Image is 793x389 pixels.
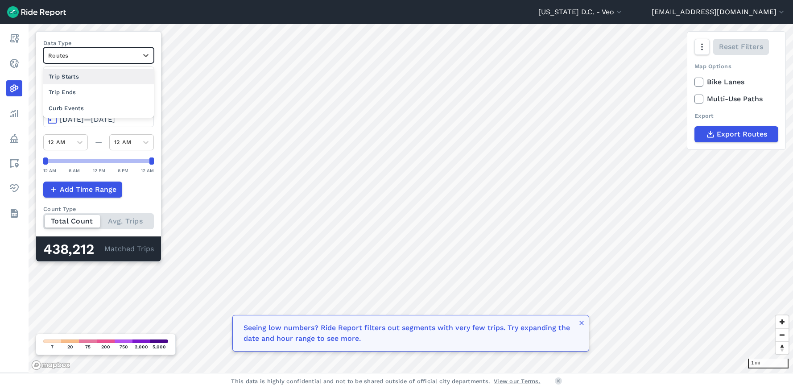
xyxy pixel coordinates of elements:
label: Bike Lanes [694,77,778,87]
span: Export Routes [717,129,767,140]
button: [EMAIL_ADDRESS][DOMAIN_NAME] [652,7,786,17]
div: 12 PM [93,166,105,174]
span: [DATE]—[DATE] [60,115,115,124]
div: Count Type [43,205,154,213]
a: Realtime [6,55,22,71]
button: Reset Filters [713,39,769,55]
canvas: Map [29,24,793,373]
span: Add Time Range [60,184,116,195]
button: Zoom out [776,328,789,341]
button: [DATE]—[DATE] [43,111,154,127]
span: Reset Filters [719,41,763,52]
div: Map Options [694,62,778,70]
div: 438,212 [43,244,104,255]
div: 12 AM [141,166,154,174]
a: Analyze [6,105,22,121]
div: 6 PM [118,166,128,174]
a: Datasets [6,205,22,221]
a: Heatmaps [6,80,22,96]
a: Mapbox logo [31,360,70,370]
a: Health [6,180,22,196]
button: Zoom in [776,315,789,328]
a: View our Terms. [494,377,541,385]
button: [US_STATE] D.C. - Veo [538,7,624,17]
label: Multi-Use Paths [694,94,778,104]
div: 1 mi [748,359,789,368]
button: Export Routes [694,126,778,142]
div: Trip Ends [43,84,154,100]
button: Add Time Range [43,182,122,198]
div: Matched Trips [36,236,161,261]
div: 12 AM [43,166,56,174]
a: Policy [6,130,22,146]
button: Reset bearing to north [776,341,789,354]
div: Export [694,112,778,120]
div: 6 AM [69,166,80,174]
label: Data Type [43,39,154,47]
a: Report [6,30,22,46]
div: Curb Events [43,100,154,116]
img: Ride Report [7,6,66,18]
a: Areas [6,155,22,171]
div: — [88,137,109,148]
div: Trip Starts [43,69,154,84]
